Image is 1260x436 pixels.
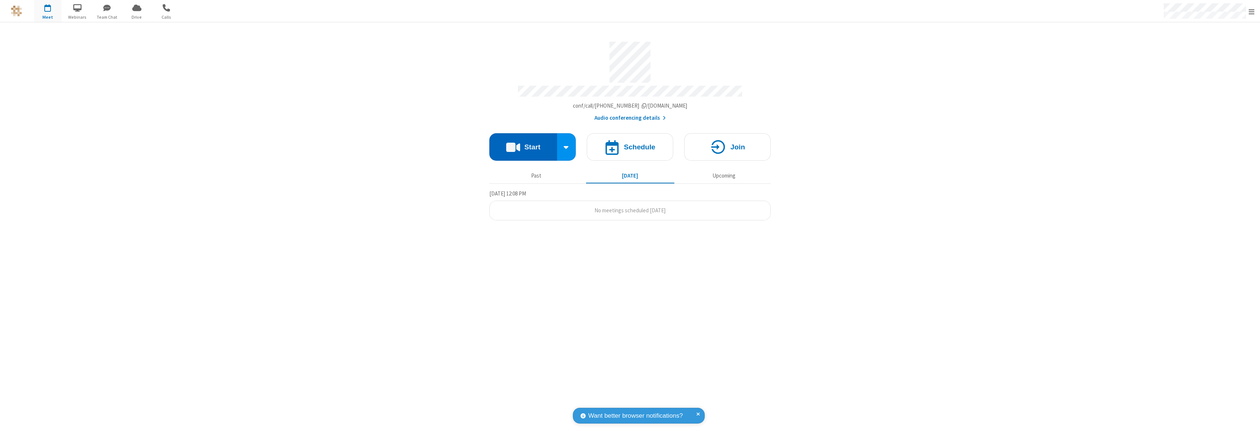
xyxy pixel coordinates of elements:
button: Schedule [587,133,673,161]
section: Today's Meetings [489,189,771,221]
button: Upcoming [680,169,768,183]
h4: Join [730,144,745,150]
span: Meet [34,14,62,21]
button: Join [684,133,771,161]
div: Start conference options [557,133,576,161]
span: Want better browser notifications? [588,411,683,421]
button: Past [492,169,581,183]
span: [DATE] 12:08 PM [489,190,526,197]
span: Team Chat [93,14,121,21]
button: [DATE] [586,169,674,183]
h4: Start [524,144,540,150]
span: No meetings scheduled [DATE] [594,207,666,214]
button: Start [489,133,557,161]
img: QA Selenium DO NOT DELETE OR CHANGE [11,5,22,16]
span: Calls [153,14,180,21]
button: Copy my meeting room linkCopy my meeting room link [573,102,688,110]
iframe: Chat [1242,417,1255,431]
section: Account details [489,36,771,122]
span: Drive [123,14,151,21]
h4: Schedule [624,144,655,150]
span: Webinars [64,14,91,21]
button: Audio conferencing details [594,114,666,122]
span: Copy my meeting room link [573,102,688,109]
